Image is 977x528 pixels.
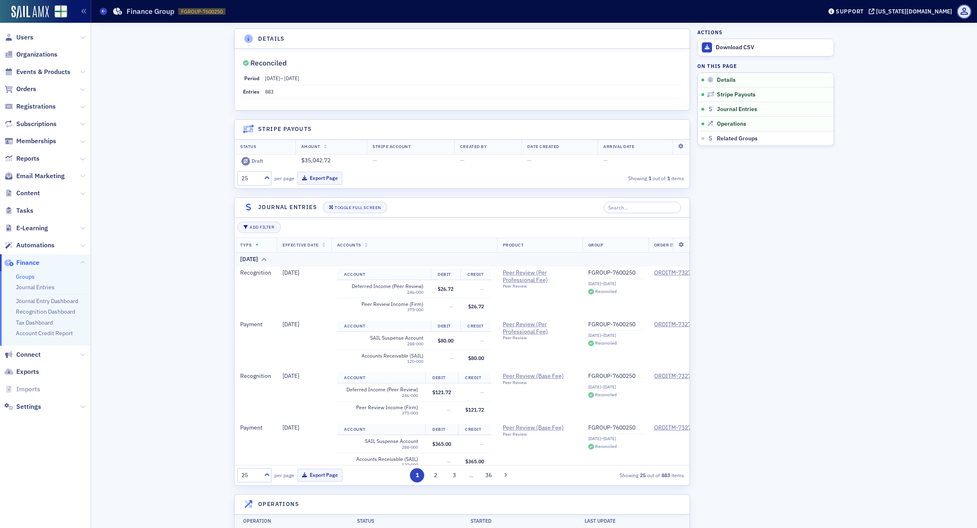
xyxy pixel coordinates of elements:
h4: Details [258,35,285,43]
span: Effective Date [283,242,318,248]
a: ORDITM-7327379 [654,321,701,328]
button: Toggle Full Screen [323,202,387,213]
span: [DATE] [283,424,299,431]
div: Reconciled [595,341,617,345]
span: $121.72 [465,406,484,413]
div: ORDITM-7327378 [654,424,701,432]
span: Imports [16,385,40,394]
button: 2 [429,468,443,482]
span: Created By [460,144,487,149]
th: Started [462,514,576,528]
a: Users [4,33,33,42]
button: 36 [481,468,495,482]
th: Debit [431,321,461,332]
span: Deferred Income (Peer Review) [344,386,418,393]
div: 25 [241,174,259,183]
a: Journal Entry Dashboard [16,297,78,305]
span: Automations [16,241,55,250]
span: Peer Review Income (Firm) [344,404,418,410]
div: 120-000 [349,359,423,364]
a: Peer Review (Per Professional Fee) [503,269,577,284]
span: SAIL Suspense Account [344,438,418,444]
span: Recognition [240,372,271,380]
th: Debit [425,372,458,384]
div: Reconciled [595,289,617,294]
a: Tax Dashboard [16,319,53,326]
span: Accounts Receivable (SAIL) [344,456,418,462]
a: Automations [4,241,55,250]
span: — [480,286,484,292]
strong: 1 [647,175,653,182]
h4: Operations [258,500,299,508]
h4: Stripe Payouts [258,125,312,133]
a: Organizations [4,50,57,59]
span: $121.72 [432,389,451,395]
span: Tasks [16,206,33,215]
button: 3 [447,468,461,482]
span: $26.72 [468,303,484,310]
span: Accounts [337,242,361,248]
button: Export Page [297,469,342,481]
span: Reports [16,154,39,163]
span: — [480,389,484,395]
a: Exports [4,367,39,376]
a: SailAMX [11,6,49,19]
a: Journal Entries [16,284,55,291]
span: Journal Entries [717,106,757,113]
a: Content [4,189,40,198]
a: View Homepage [49,5,67,19]
div: Peer Review [503,380,577,385]
span: … [466,471,477,479]
span: Peer Review (Per Professional Fee) [503,321,577,335]
h1: Finance Group [127,7,174,16]
span: Details [717,76,736,84]
div: [DATE]–[DATE] [588,436,643,441]
div: [DATE]–[DATE] [588,333,643,338]
span: Content [16,189,40,198]
a: Peer Review (Base Fee) [503,424,577,432]
span: Subscriptions [16,120,57,129]
span: Stripe Account [372,144,411,149]
a: Download CSV [698,39,834,56]
strong: 25 [638,471,647,479]
span: Type [240,242,252,248]
a: ORDITM-7327378 [654,373,701,380]
th: Credit [458,372,491,384]
span: — [460,157,464,164]
span: $26.72 [438,286,453,292]
a: Account Credit Report [16,329,73,337]
span: — [480,441,484,447]
a: ORDITM-7327379 [654,269,701,277]
div: 375-000 [349,307,423,312]
span: Recognition [240,269,271,276]
span: — [603,157,608,164]
a: Reports [4,154,39,163]
div: [DATE]–[DATE] [588,281,643,286]
span: Product [503,242,524,248]
label: per page [274,175,294,182]
div: Draft [252,158,263,164]
span: Date Created [527,144,559,149]
div: Peer Review [503,432,577,437]
span: Arrival Date [603,144,634,149]
th: Status [348,514,462,528]
span: Period [244,75,259,81]
span: Peer Review (Base Fee) [503,373,577,380]
a: Imports [4,385,40,394]
span: Registrations [16,102,56,111]
span: Memberships [16,137,56,146]
th: Account [337,372,425,384]
div: Peer Review [503,284,577,289]
div: 120-000 [344,462,418,467]
th: Account [337,424,425,435]
th: Credit [460,321,491,332]
span: Related Groups [717,135,758,142]
span: [DATE] [284,75,299,81]
div: 246-000 [349,290,423,295]
span: Stripe Payouts [717,91,756,98]
button: [US_STATE][DOMAIN_NAME] [869,9,955,14]
span: Events & Products [16,68,70,76]
span: Connect [16,350,41,359]
span: Accounts Receivable (SAIL) [349,353,423,359]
